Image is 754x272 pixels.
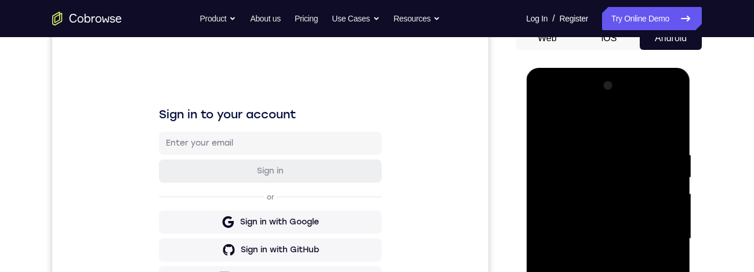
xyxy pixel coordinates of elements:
[107,184,329,207] button: Sign in with Google
[526,7,548,30] a: Log In
[516,27,578,50] button: Web
[394,7,441,30] button: Resources
[560,7,588,30] a: Register
[188,190,267,201] div: Sign in with Google
[107,133,329,156] button: Sign in
[107,240,329,263] button: Sign in with Intercom
[332,7,379,30] button: Use Cases
[552,12,554,26] span: /
[184,245,271,257] div: Sign in with Intercom
[250,7,280,30] a: About us
[107,79,329,96] h1: Sign in to your account
[602,7,702,30] a: Try Online Demo
[107,212,329,235] button: Sign in with GitHub
[188,217,267,229] div: Sign in with GitHub
[52,12,122,26] a: Go to the home page
[640,27,702,50] button: Android
[295,7,318,30] a: Pricing
[200,7,237,30] button: Product
[212,166,224,175] p: or
[114,111,322,122] input: Enter your email
[578,27,640,50] button: iOS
